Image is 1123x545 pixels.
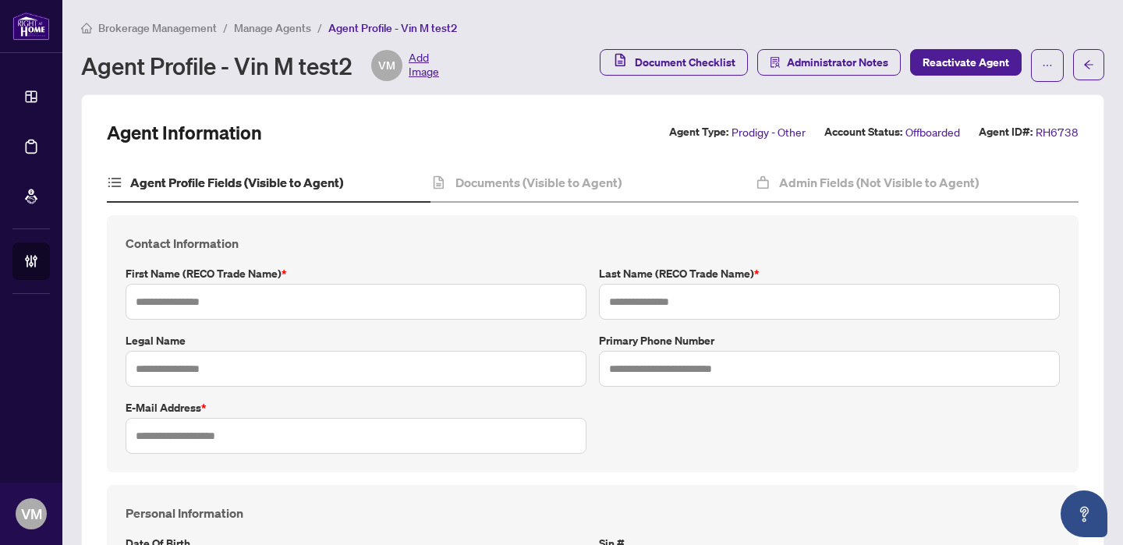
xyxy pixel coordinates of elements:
span: Brokerage Management [98,21,217,35]
h4: Agent Profile Fields (Visible to Agent) [130,173,343,192]
h4: Documents (Visible to Agent) [455,173,622,192]
button: Reactivate Agent [910,49,1022,76]
span: Administrator Notes [787,50,888,75]
h4: Contact Information [126,234,1060,253]
span: solution [770,57,781,68]
label: Legal Name [126,332,586,349]
button: Open asap [1061,490,1107,537]
span: Reactivate Agent [923,50,1009,75]
div: Agent Profile - Vin M test2 [81,50,439,81]
img: logo [12,12,50,41]
label: Last Name (RECO Trade Name) [599,265,1060,282]
span: VM [378,57,395,74]
span: arrow-left [1083,59,1094,70]
span: Offboarded [905,123,960,141]
label: Primary Phone Number [599,332,1060,349]
span: ellipsis [1042,60,1053,71]
label: Agent Type: [669,123,728,141]
li: / [223,19,228,37]
h2: Agent Information [107,120,262,145]
span: Document Checklist [635,50,735,75]
span: VM [21,503,42,525]
li: / [317,19,322,37]
span: RH6738 [1036,123,1079,141]
span: Manage Agents [234,21,311,35]
label: E-mail Address [126,399,586,416]
label: Account Status: [824,123,902,141]
button: Document Checklist [600,49,748,76]
button: Administrator Notes [757,49,901,76]
span: home [81,23,92,34]
span: Add Image [409,50,439,81]
label: Agent ID#: [979,123,1033,141]
h4: Personal Information [126,504,1060,522]
span: Prodigy - Other [732,123,806,141]
label: First Name (RECO Trade Name) [126,265,586,282]
h4: Admin Fields (Not Visible to Agent) [779,173,979,192]
span: Agent Profile - Vin M test2 [328,21,458,35]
